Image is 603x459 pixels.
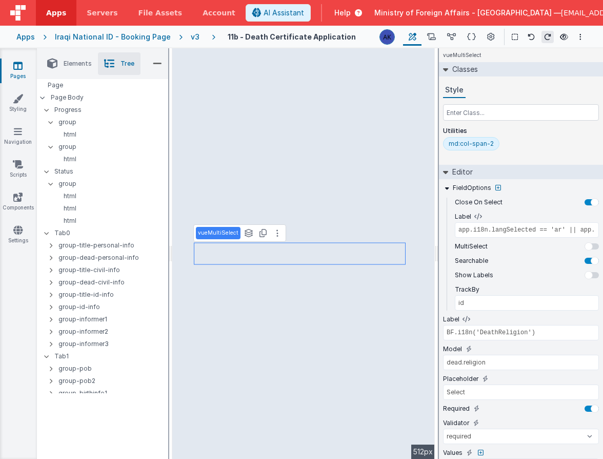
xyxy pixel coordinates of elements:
p: Tab0 [54,227,168,239]
p: Page Body [51,93,169,102]
label: TrackBy [455,285,479,294]
label: Required [443,405,470,413]
label: Close On Select [455,198,502,206]
p: Status [54,166,168,177]
h2: Editor [448,165,473,179]
label: MultiSelect [455,242,488,251]
p: html [53,130,168,139]
p: Progress [54,104,168,116]
p: group-title-civil-info [58,264,168,276]
p: group-dead-personal-info [58,252,168,263]
p: group-title-personal-info [58,240,168,251]
p: group-pob [58,363,168,374]
p: Utilities [443,127,599,135]
div: --> [172,48,435,459]
span: Ministry of Foreign Affairs - [GEOGRAPHIC_DATA] — [374,8,561,18]
p: html [53,192,168,200]
label: Label [443,315,459,323]
p: group [58,178,168,189]
p: group-title-id-info [58,289,168,300]
p: group-informer3 [58,338,168,350]
p: group-birthinfo1 [58,388,168,399]
div: v3 [191,32,204,42]
label: Label [455,213,471,221]
p: group-dead-civil-info [58,277,168,288]
h4: 11b - Death Certificate Application [228,33,356,41]
button: Options [574,31,587,43]
p: group [58,141,168,152]
p: group-informer2 [58,326,168,337]
button: Style [443,83,466,98]
p: group-pob2 [58,375,168,387]
p: group [58,117,168,128]
div: Page [37,79,168,91]
div: Apps [16,32,35,42]
span: Tree [120,60,134,68]
h4: vueMultiSelect [439,48,485,62]
p: html [53,155,168,163]
div: 512px [411,445,435,459]
label: Values [443,449,463,457]
h2: Classes [448,62,478,76]
span: Elements [64,60,92,68]
label: Validator [443,419,469,427]
p: vueMultiSelect [198,229,238,237]
span: Servers [87,8,117,18]
div: md:col-span-2 [449,140,494,148]
span: File Assets [138,8,183,18]
span: AI Assistant [264,8,304,18]
div: Iraqi National ID - Booking Page [55,32,171,42]
label: Placeholder [443,375,478,383]
span: Apps [46,8,66,18]
p: group-id-info [58,301,168,313]
label: Show Labels [455,271,493,279]
p: group-informer1 [58,314,168,325]
img: 1f6063d0be199a6b217d3045d703aa70 [380,30,394,44]
span: Help [334,8,351,18]
label: Searchable [455,257,488,265]
input: Enter Class... [443,104,599,121]
p: html [53,217,168,225]
p: Tab1 [54,351,168,362]
label: Model [443,345,462,353]
button: AI Assistant [246,4,311,22]
label: FieldOptions [453,184,491,192]
p: html [53,204,168,213]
